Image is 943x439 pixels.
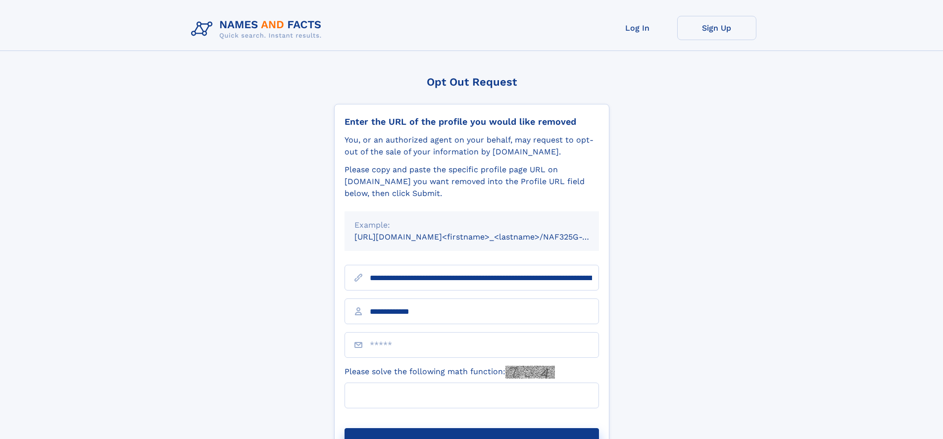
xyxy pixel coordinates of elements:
div: Please copy and paste the specific profile page URL on [DOMAIN_NAME] you want removed into the Pr... [345,164,599,199]
small: [URL][DOMAIN_NAME]<firstname>_<lastname>/NAF325G-xxxxxxxx [354,232,618,242]
div: Enter the URL of the profile you would like removed [345,116,599,127]
div: Example: [354,219,589,231]
a: Log In [598,16,677,40]
div: You, or an authorized agent on your behalf, may request to opt-out of the sale of your informatio... [345,134,599,158]
div: Opt Out Request [334,76,609,88]
a: Sign Up [677,16,756,40]
img: Logo Names and Facts [187,16,330,43]
label: Please solve the following math function: [345,366,555,379]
